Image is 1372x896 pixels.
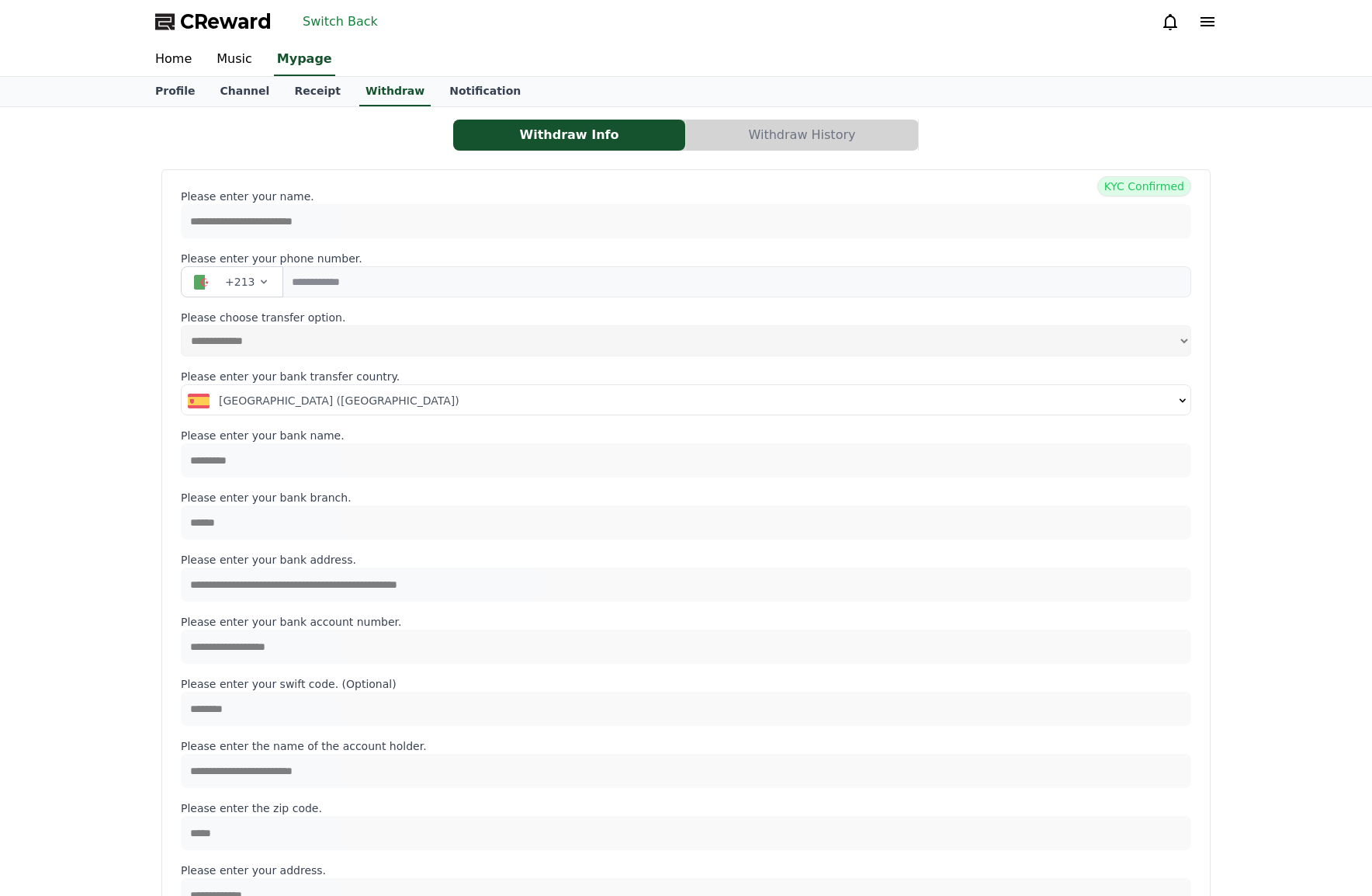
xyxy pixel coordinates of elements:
[437,77,533,106] a: Notification
[181,189,1191,204] p: Please enter your name.
[181,369,1191,384] p: Please enter your bank transfer country.
[453,120,686,151] a: Withdraw Info
[359,77,431,106] a: Withdraw
[181,863,1191,878] p: Please enter your address.
[181,490,1191,505] p: Please enter your bank branch.
[686,120,919,151] a: Withdraw History
[686,120,918,151] button: Withdraw History
[143,77,207,106] a: Profile
[143,43,204,76] a: Home
[181,800,1191,816] p: Please enter the zip code.
[180,9,272,34] span: CReward
[181,738,1191,754] p: Please enter the name of the account holder.
[274,43,335,76] a: Mypage
[181,614,1191,630] p: Please enter your bank account number.
[225,274,255,290] span: +213
[296,9,384,34] button: Switch Back
[453,120,685,151] button: Withdraw Info
[1097,176,1191,196] span: KYC Confirmed
[181,428,1191,443] p: Please enter your bank name.
[181,552,1191,568] p: Please enter your bank address.
[181,310,1191,325] p: Please choose transfer option.
[181,676,1191,692] p: Please enter your swift code. (Optional)
[181,251,1191,266] p: Please enter your phone number.
[204,43,265,76] a: Music
[155,9,272,34] a: CReward
[219,393,459,408] span: [GEOGRAPHIC_DATA] ([GEOGRAPHIC_DATA])
[282,77,353,106] a: Receipt
[207,77,282,106] a: Channel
